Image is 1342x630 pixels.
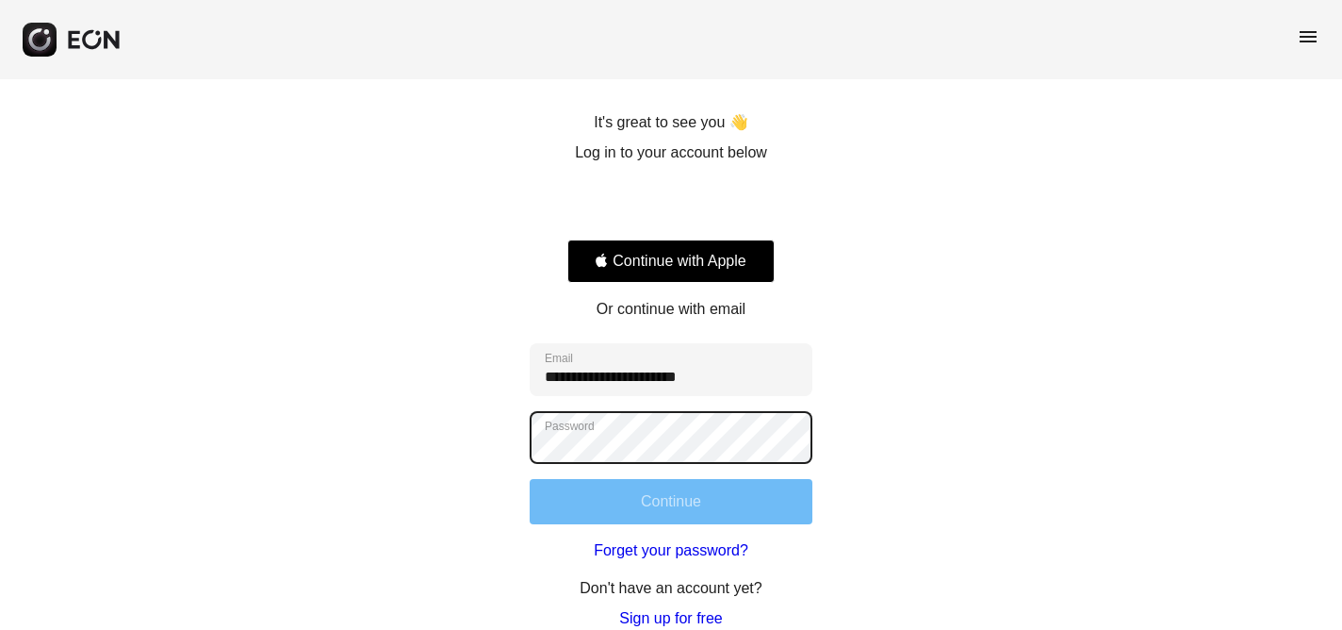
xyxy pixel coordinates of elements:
label: Email [545,351,573,366]
button: Signin with apple ID [567,240,775,283]
button: Continue [530,479,812,524]
p: Or continue with email [597,298,745,321]
a: Sign up for free [619,607,722,630]
p: It's great to see you 👋 [594,111,748,134]
p: Log in to your account below [575,141,767,164]
label: Password [545,419,595,434]
iframe: Sign in with Google Button [558,185,784,226]
span: menu [1297,25,1319,48]
p: Don't have an account yet? [580,577,761,600]
a: Forget your password? [594,539,748,562]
